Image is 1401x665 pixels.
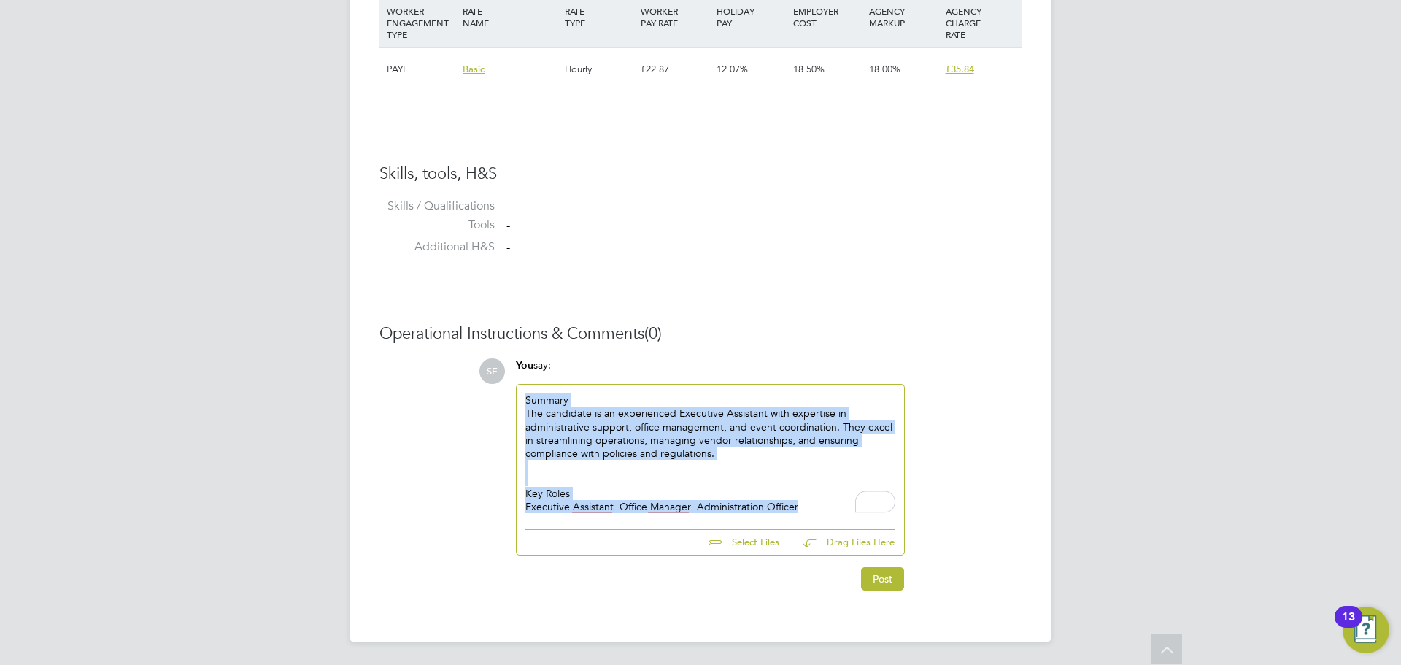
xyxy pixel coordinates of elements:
[717,63,748,75] span: 12.07%
[516,358,905,384] div: say:
[506,218,510,233] span: -
[525,407,895,460] div: The candidate is an experienced Executive Assistant with expertise in administrative support, off...
[506,240,510,255] span: -
[463,63,485,75] span: Basic
[504,199,1022,214] div: -
[793,63,825,75] span: 18.50%
[379,323,1022,345] h3: Operational Instructions & Comments
[637,48,713,91] div: £22.87
[791,528,895,558] button: Drag Files Here
[383,48,459,91] div: PAYE
[379,199,495,214] label: Skills / Qualifications
[1342,617,1355,636] div: 13
[1343,607,1389,653] button: Open Resource Center, 13 new notifications
[861,567,904,591] button: Post
[525,487,895,500] div: Key Roles
[561,48,637,91] div: Hourly
[516,359,533,372] span: You
[379,164,1022,185] h3: Skills, tools, H&S
[379,239,495,255] label: Additional H&S
[644,323,662,343] span: (0)
[525,500,895,513] div: Executive Assistant Office Manager Administration Officer
[379,218,495,233] label: Tools
[525,393,895,513] div: To enrich screen reader interactions, please activate Accessibility in Grammarly extension settings
[946,63,974,75] span: £35.84
[479,358,505,384] span: SE
[869,63,900,75] span: 18.00%
[525,393,895,407] div: Summary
